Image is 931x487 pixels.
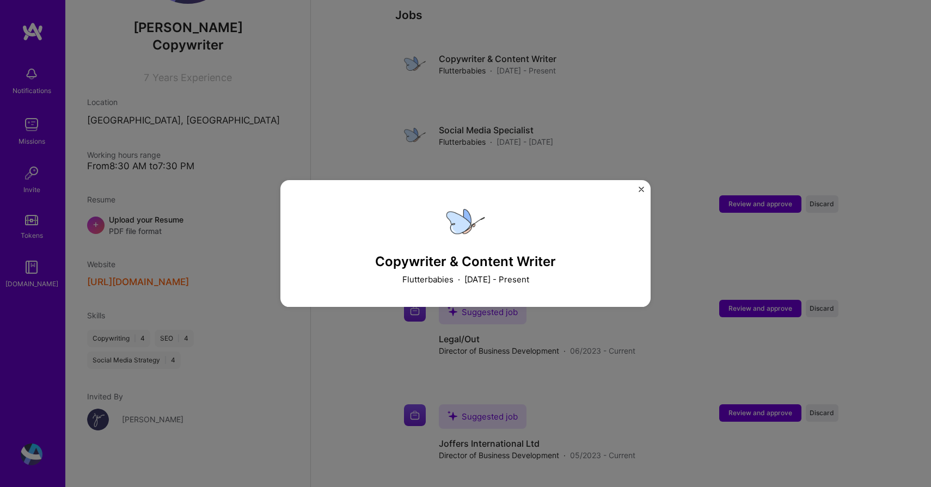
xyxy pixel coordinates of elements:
[458,274,460,285] span: ·
[639,187,644,198] button: Close
[302,254,629,270] h3: Copywriter & Content Writer
[464,274,529,285] p: [DATE] - Present
[402,274,454,285] p: Flutterbabies
[446,202,485,241] img: Company logo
